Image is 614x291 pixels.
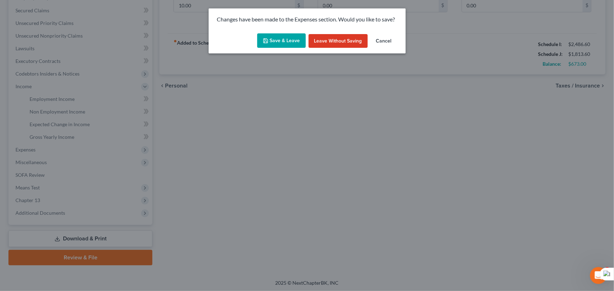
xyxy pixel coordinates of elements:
p: Changes have been made to the Expenses section. Would you like to save? [217,15,397,24]
button: Cancel [371,34,397,48]
button: Leave without Saving [309,34,368,48]
span: 3 [604,267,610,273]
button: Save & Leave [257,33,306,48]
iframe: Intercom live chat [590,267,607,284]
